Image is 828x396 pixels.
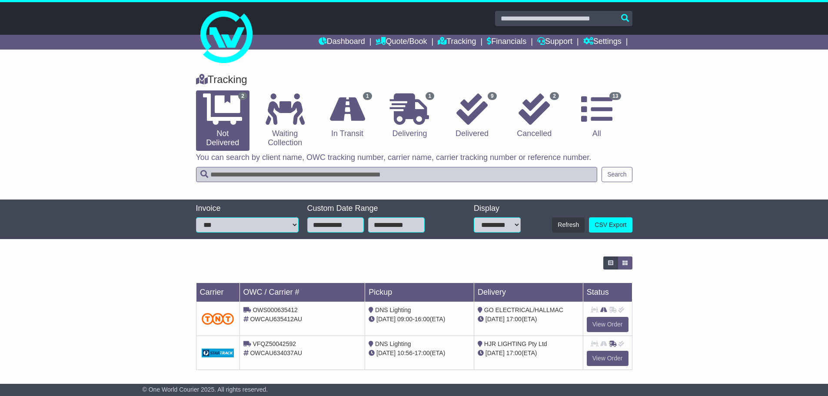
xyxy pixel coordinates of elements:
a: View Order [587,317,628,332]
div: Tracking [192,73,637,86]
img: GetCarrierServiceDarkLogo [202,349,234,357]
span: 17:00 [506,316,522,323]
a: Waiting Collection [258,90,312,151]
span: DNS Lighting [375,306,411,313]
span: 2 [550,92,559,100]
span: OWCAU634037AU [250,349,302,356]
div: - (ETA) [369,315,470,324]
div: Invoice [196,204,299,213]
a: Support [537,35,572,50]
span: 1 [363,92,372,100]
td: Carrier [196,283,239,302]
span: [DATE] [485,349,505,356]
p: You can search by client name, OWC tracking number, carrier name, carrier tracking number or refe... [196,153,632,163]
span: 10:56 [397,349,412,356]
a: 1 In Transit [320,90,374,142]
button: Search [602,167,632,182]
span: DNS Lighting [375,340,411,347]
td: Pickup [365,283,474,302]
div: Custom Date Range [307,204,447,213]
span: 13 [609,92,621,100]
span: OWCAU635412AU [250,316,302,323]
a: 2 Cancelled [508,90,561,142]
span: [DATE] [485,316,505,323]
span: 17:00 [506,349,522,356]
a: Financials [487,35,526,50]
span: 9 [488,92,497,100]
div: (ETA) [478,349,579,358]
span: 09:00 [397,316,412,323]
span: 16:00 [415,316,430,323]
td: Status [583,283,632,302]
div: - (ETA) [369,349,470,358]
td: Delivery [474,283,583,302]
span: GO ELECTRICAL/HALLMAC [484,306,563,313]
a: 2 Not Delivered [196,90,249,151]
span: HJR LIGHTING Pty Ltd [484,340,547,347]
span: 1 [426,92,435,100]
img: TNT_Domestic.png [202,313,234,325]
a: Quote/Book [376,35,427,50]
span: [DATE] [376,316,396,323]
span: 2 [238,92,247,100]
span: OWS000635412 [253,306,298,313]
span: [DATE] [376,349,396,356]
button: Refresh [552,217,585,233]
a: 1 Delivering [383,90,436,142]
a: Dashboard [319,35,365,50]
a: Settings [583,35,622,50]
span: © One World Courier 2025. All rights reserved. [143,386,268,393]
a: CSV Export [589,217,632,233]
div: Display [474,204,521,213]
span: VFQZ50042592 [253,340,296,347]
a: 13 All [570,90,623,142]
a: View Order [587,351,628,366]
a: Tracking [438,35,476,50]
a: 9 Delivered [445,90,499,142]
td: OWC / Carrier # [239,283,365,302]
div: (ETA) [478,315,579,324]
span: 17:00 [415,349,430,356]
